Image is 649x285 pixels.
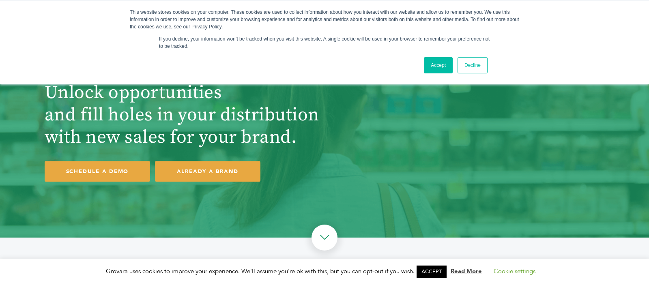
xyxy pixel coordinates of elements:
a: ACCEPT [417,266,447,278]
span: Grovara uses cookies to improve your experience. We'll assume you're ok with this, but you can op... [106,267,544,275]
a: ALREADY A BRAND [155,161,260,182]
a: Accept [424,57,453,73]
a: SCHEDULE A DEMO [45,161,150,182]
a: Read More [451,267,482,275]
a: Decline [458,57,488,73]
div: Trusted by hundreds of retailers worldwide [41,257,608,267]
p: If you decline, your information won’t be tracked when you visit this website. A single cookie wi... [159,35,490,50]
h1: Unlock opportunities and fill holes in your distribution with new sales for your brand. [45,82,320,149]
div: This website stores cookies on your computer. These cookies are used to collect information about... [130,9,519,30]
a: Cookie settings [494,267,535,275]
